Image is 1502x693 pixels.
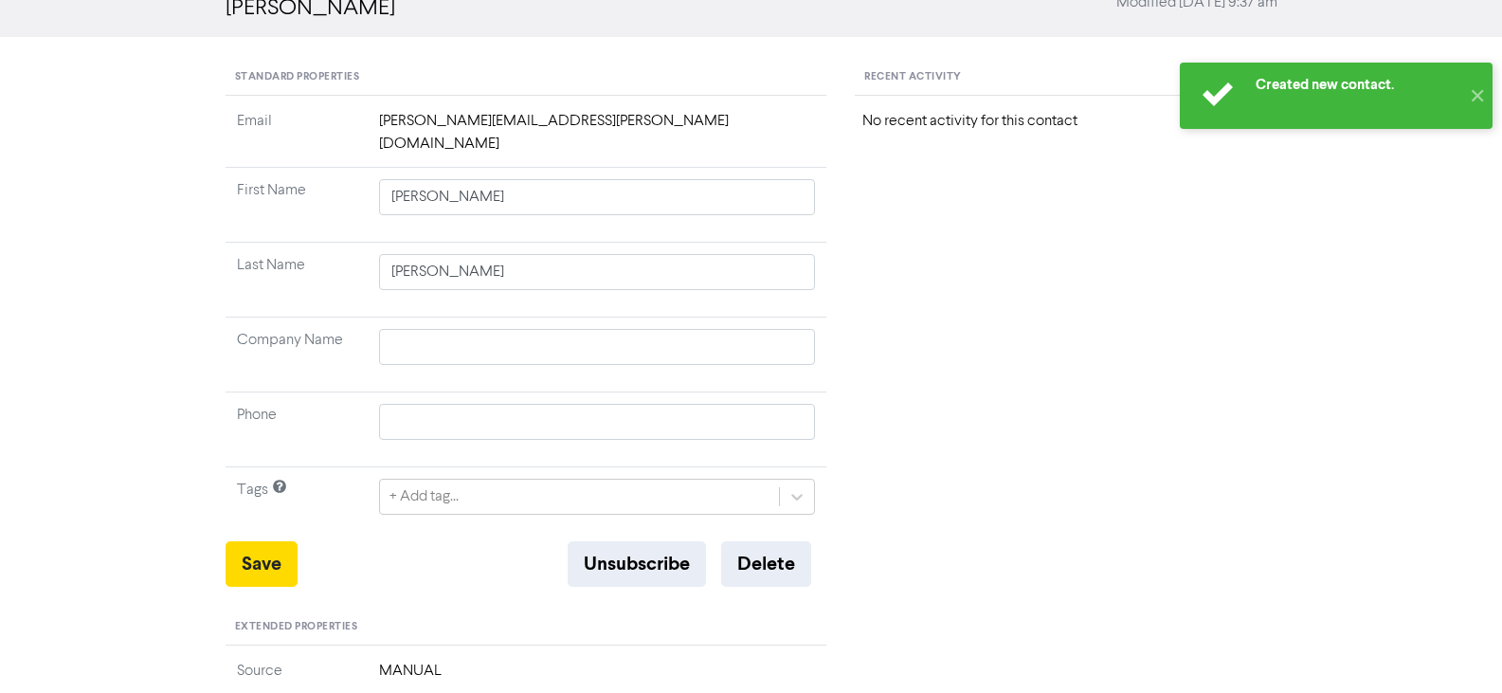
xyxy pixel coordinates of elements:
td: Tags [226,467,368,542]
div: Standard Properties [226,60,827,96]
td: Last Name [226,243,368,318]
td: Email [226,110,368,168]
div: No recent activity for this contact [862,110,1269,133]
td: First Name [226,168,368,243]
td: Company Name [226,318,368,392]
div: Created new contact. [1256,75,1459,95]
td: Phone [226,392,368,467]
td: [PERSON_NAME][EMAIL_ADDRESS][PERSON_NAME][DOMAIN_NAME] [368,110,827,168]
div: Recent Activity [855,60,1276,96]
div: Extended Properties [226,610,827,646]
button: Delete [721,541,811,587]
iframe: Chat Widget [1407,602,1502,693]
button: Save [226,541,298,587]
button: Unsubscribe [568,541,706,587]
div: + Add tag... [389,485,459,508]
